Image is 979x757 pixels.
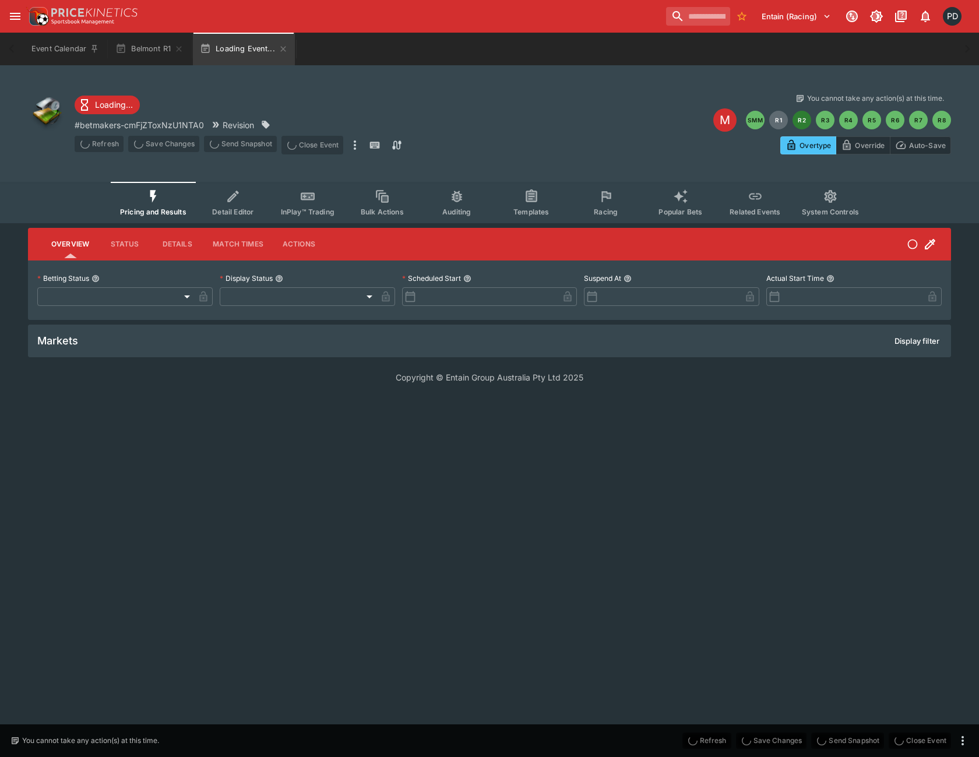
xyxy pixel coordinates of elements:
[442,207,471,216] span: Auditing
[730,207,780,216] span: Related Events
[594,207,618,216] span: Racing
[658,207,702,216] span: Popular Bets
[862,111,881,129] button: R5
[402,273,461,283] p: Scheduled Start
[42,230,98,258] button: Overview
[51,8,138,17] img: PriceKinetics
[108,33,191,65] button: Belmont R1
[91,274,100,283] button: Betting Status
[932,111,951,129] button: R8
[28,93,65,131] img: other.png
[780,136,951,154] div: Start From
[915,6,936,27] button: Notifications
[807,93,944,104] p: You cannot take any action(s) at this time.
[755,7,838,26] button: Select Tenant
[273,230,325,258] button: Actions
[75,119,204,131] p: Copy To Clipboard
[24,33,106,65] button: Event Calendar
[890,6,911,27] button: Documentation
[836,136,890,154] button: Override
[713,108,737,132] div: Edit Meeting
[624,274,632,283] button: Suspend At
[151,230,203,258] button: Details
[361,207,404,216] span: Bulk Actions
[802,207,859,216] span: System Controls
[943,7,962,26] div: Paul Dicioccio
[120,207,186,216] span: Pricing and Results
[37,334,78,347] h5: Markets
[909,111,928,129] button: R7
[51,19,114,24] img: Sportsbook Management
[855,139,885,152] p: Override
[888,332,946,350] button: Display filter
[37,273,89,283] p: Betting Status
[816,111,834,129] button: R3
[793,111,811,129] button: R2
[800,139,831,152] p: Overtype
[95,98,133,111] p: Loading...
[584,273,621,283] p: Suspend At
[746,111,951,129] nav: pagination navigation
[348,136,362,154] button: more
[886,111,904,129] button: R6
[26,5,49,28] img: PriceKinetics Logo
[733,7,751,26] button: No Bookmarks
[939,3,965,29] button: Paul Dicioccio
[5,6,26,27] button: open drawer
[223,119,254,131] p: Revision
[780,136,836,154] button: Overtype
[220,273,273,283] p: Display Status
[22,735,159,746] p: You cannot take any action(s) at this time.
[275,274,283,283] button: Display Status
[769,111,788,129] button: R1
[956,734,970,748] button: more
[866,6,887,27] button: Toggle light/dark mode
[212,207,253,216] span: Detail Editor
[826,274,834,283] button: Actual Start Time
[766,273,824,283] p: Actual Start Time
[111,182,868,223] div: Event type filters
[193,33,295,65] button: Loading Event...
[890,136,951,154] button: Auto-Save
[666,7,730,26] input: search
[746,111,765,129] button: SMM
[281,207,334,216] span: InPlay™ Trading
[203,230,273,258] button: Match Times
[98,230,151,258] button: Status
[839,111,858,129] button: R4
[463,274,471,283] button: Scheduled Start
[909,139,946,152] p: Auto-Save
[513,207,549,216] span: Templates
[841,6,862,27] button: Connected to PK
